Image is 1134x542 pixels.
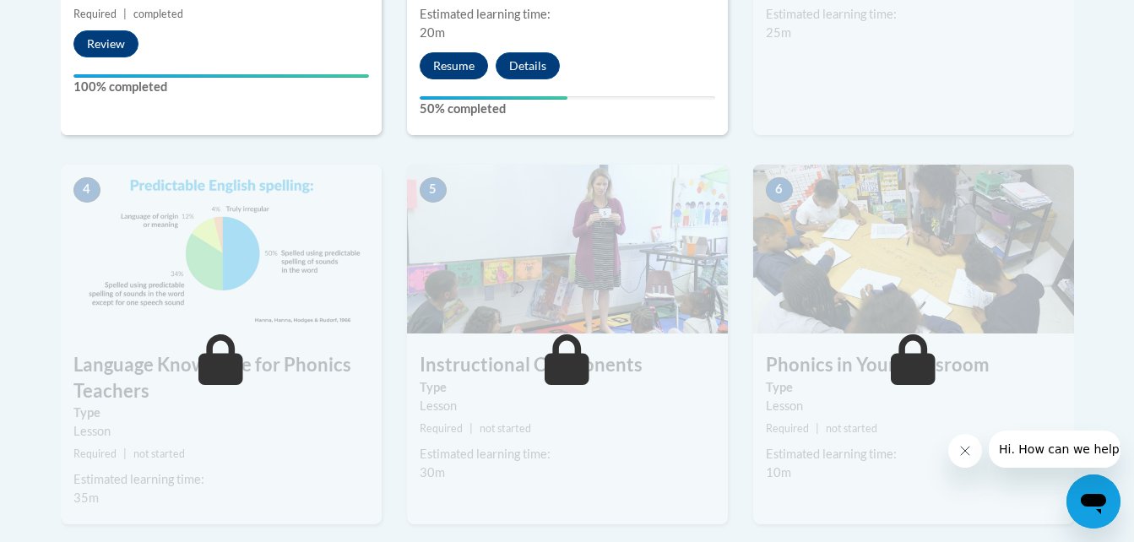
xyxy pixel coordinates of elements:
span: not started [133,447,185,460]
span: | [123,447,127,460]
div: Estimated learning time: [73,470,369,489]
span: | [816,422,819,435]
h3: Phonics in Your Classroom [753,352,1074,378]
img: Course Image [407,165,728,333]
span: 5 [420,177,447,203]
button: Resume [420,52,488,79]
span: not started [480,422,531,435]
div: Estimated learning time: [766,5,1061,24]
span: not started [826,422,877,435]
iframe: Button to launch messaging window [1066,474,1120,528]
span: | [123,8,127,20]
div: Your progress [73,74,369,78]
div: Lesson [420,397,715,415]
img: Course Image [61,165,382,333]
span: 6 [766,177,793,203]
h3: Instructional Components [407,352,728,378]
label: Type [73,404,369,422]
label: 50% completed [420,100,715,118]
iframe: Close message [948,434,982,468]
span: Required [766,422,809,435]
span: | [469,422,473,435]
span: 25m [766,25,791,40]
span: completed [133,8,183,20]
label: 100% completed [73,78,369,96]
span: Required [73,447,117,460]
div: Lesson [766,397,1061,415]
div: Estimated learning time: [420,445,715,463]
button: Review [73,30,138,57]
span: 4 [73,177,100,203]
span: Required [420,422,463,435]
div: Lesson [73,422,369,441]
span: 20m [420,25,445,40]
label: Type [766,378,1061,397]
div: Estimated learning time: [420,5,715,24]
span: 30m [420,465,445,480]
iframe: Message from company [989,431,1120,468]
span: Required [73,8,117,20]
span: 35m [73,491,99,505]
label: Type [420,378,715,397]
span: 10m [766,465,791,480]
img: Course Image [753,165,1074,333]
span: Hi. How can we help? [10,12,137,25]
h3: Language Knowledge for Phonics Teachers [61,352,382,404]
div: Your progress [420,96,567,100]
button: Details [496,52,560,79]
div: Estimated learning time: [766,445,1061,463]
